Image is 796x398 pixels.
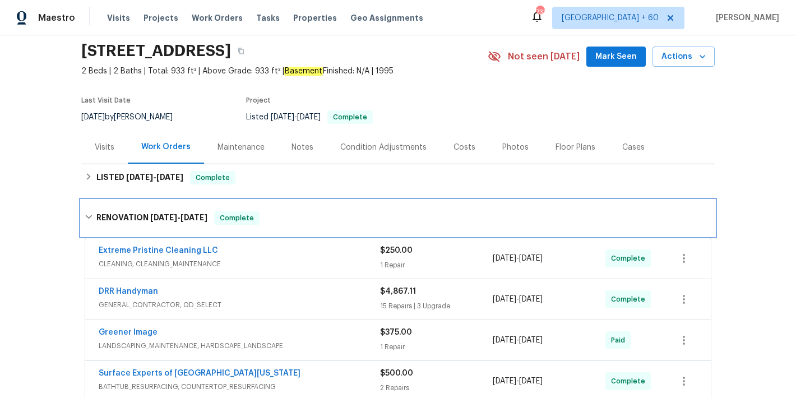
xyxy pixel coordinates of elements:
[611,376,650,387] span: Complete
[271,113,294,121] span: [DATE]
[493,377,516,385] span: [DATE]
[192,12,243,24] span: Work Orders
[99,288,158,295] a: DRR Handyman
[181,214,207,221] span: [DATE]
[380,341,493,353] div: 1 Repair
[256,14,280,22] span: Tasks
[661,50,706,64] span: Actions
[246,97,271,104] span: Project
[141,141,191,152] div: Work Orders
[126,173,183,181] span: -
[519,377,543,385] span: [DATE]
[81,200,715,236] div: RENOVATION [DATE]-[DATE]Complete
[652,47,715,67] button: Actions
[99,258,380,270] span: CLEANING, CLEANING_MAINTENANCE
[493,376,543,387] span: -
[611,335,630,346] span: Paid
[453,142,475,153] div: Costs
[508,51,580,62] span: Not seen [DATE]
[502,142,529,153] div: Photos
[380,300,493,312] div: 15 Repairs | 3 Upgrade
[328,114,372,121] span: Complete
[96,211,207,225] h6: RENOVATION
[711,12,779,24] span: [PERSON_NAME]
[99,299,380,311] span: GENERAL_CONTRACTOR, OD_SELECT
[150,214,207,221] span: -
[380,247,413,254] span: $250.00
[493,336,516,344] span: [DATE]
[380,288,416,295] span: $4,867.11
[81,110,186,124] div: by [PERSON_NAME]
[144,12,178,24] span: Projects
[380,369,413,377] span: $500.00
[99,328,158,336] a: Greener Image
[150,214,177,221] span: [DATE]
[81,97,131,104] span: Last Visit Date
[380,382,493,394] div: 2 Repairs
[493,335,543,346] span: -
[519,336,543,344] span: [DATE]
[81,113,105,121] span: [DATE]
[611,294,650,305] span: Complete
[95,142,114,153] div: Visits
[38,12,75,24] span: Maestro
[215,212,258,224] span: Complete
[536,7,544,18] div: 733
[191,172,234,183] span: Complete
[99,340,380,351] span: LANDSCAPING_MAINTENANCE, HARDSCAPE_LANDSCAPE
[493,295,516,303] span: [DATE]
[107,12,130,24] span: Visits
[562,12,659,24] span: [GEOGRAPHIC_DATA] + 60
[519,254,543,262] span: [DATE]
[81,66,488,77] span: 2 Beds | 2 Baths | Total: 933 ft² | Above Grade: 933 ft² | Finished: N/A | 1995
[293,12,337,24] span: Properties
[246,113,373,121] span: Listed
[231,41,251,61] button: Copy Address
[340,142,427,153] div: Condition Adjustments
[126,173,153,181] span: [DATE]
[556,142,595,153] div: Floor Plans
[595,50,637,64] span: Mark Seen
[297,113,321,121] span: [DATE]
[217,142,265,153] div: Maintenance
[291,142,313,153] div: Notes
[380,328,412,336] span: $375.00
[81,164,715,191] div: LISTED [DATE]-[DATE]Complete
[350,12,423,24] span: Geo Assignments
[81,45,231,57] h2: [STREET_ADDRESS]
[271,113,321,121] span: -
[493,254,516,262] span: [DATE]
[99,381,380,392] span: BATHTUB_RESURFACING, COUNTERTOP_RESURFACING
[622,142,645,153] div: Cases
[493,253,543,264] span: -
[586,47,646,67] button: Mark Seen
[156,173,183,181] span: [DATE]
[493,294,543,305] span: -
[99,369,300,377] a: Surface Experts of [GEOGRAPHIC_DATA][US_STATE]
[96,171,183,184] h6: LISTED
[519,295,543,303] span: [DATE]
[99,247,218,254] a: Extreme Pristine Cleaning LLC
[611,253,650,264] span: Complete
[380,260,493,271] div: 1 Repair
[284,67,323,76] em: Basement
